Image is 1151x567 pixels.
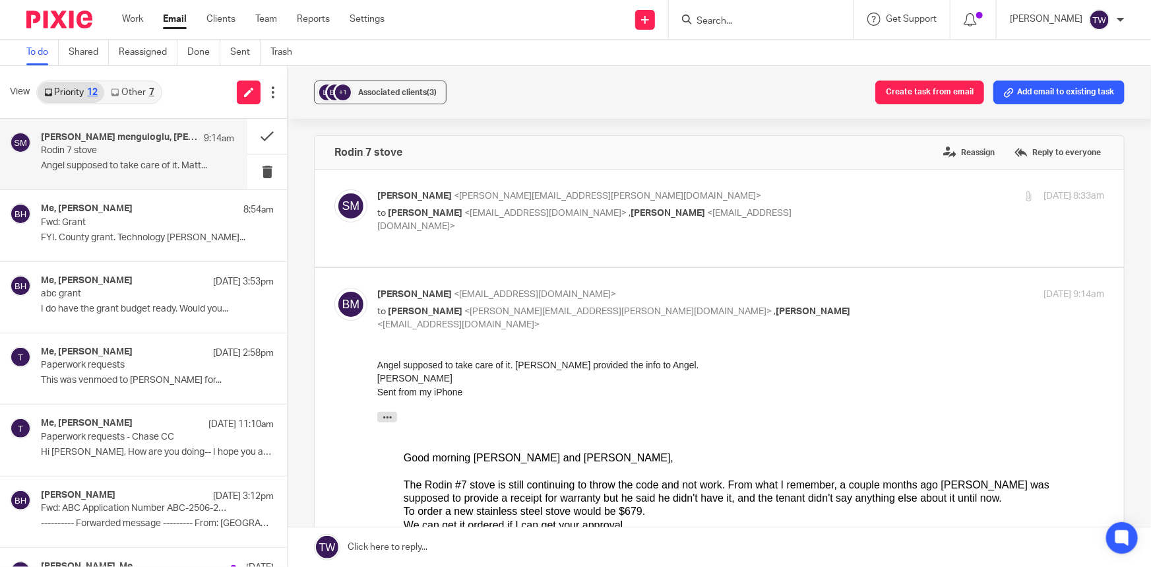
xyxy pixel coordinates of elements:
[255,13,277,26] a: Team
[388,209,462,218] span: [PERSON_NAME]
[631,209,705,218] span: [PERSON_NAME]
[183,276,304,292] u: [PERSON_NAME][EMAIL_ADDRESS][PERSON_NAME][DOMAIN_NAME]
[41,432,228,443] p: Paperwork requests - Chase CC
[940,143,998,162] label: Reassign
[41,275,133,286] h4: Me, [PERSON_NAME]
[427,88,437,96] span: (3)
[183,268,247,276] span: [PHONE_NUMBER]
[41,518,274,529] p: ---------- Forwarded message --------- From: [GEOGRAPHIC_DATA]...
[41,217,228,228] p: Fwd: Grant
[1043,288,1104,302] p: [DATE] 9:14am
[464,307,772,316] span: <[PERSON_NAME][EMAIL_ADDRESS][PERSON_NAME][DOMAIN_NAME]>
[388,307,462,316] span: [PERSON_NAME]
[41,160,234,172] p: Angel supposed to take care of it. Matt...
[41,418,133,429] h4: Me, [PERSON_NAME]
[993,81,1125,104] button: Add email to existing task
[183,302,253,310] span: [STREET_ADDRESS]
[26,187,700,200] div: Thank you,
[334,146,402,159] h4: Rodin 7 stove
[26,40,59,65] a: To do
[314,81,447,104] button: +1 Associated clients(3)
[149,244,254,258] b: Property Manager
[41,304,274,315] p: I do have the grant budget ready. Would you...
[104,82,160,103] a: Other7
[41,347,133,358] h4: Me, [PERSON_NAME]
[297,13,330,26] a: Reports
[208,418,274,431] p: [DATE] 11:10am
[334,189,367,222] img: svg%3E
[1011,143,1104,162] label: Reply to everyone
[38,82,104,103] a: Priority12
[41,145,196,156] p: Rodin 7 stove
[10,490,31,511] img: svg%3E
[87,88,98,97] div: 12
[41,288,228,300] p: abc grant
[10,85,30,99] span: View
[377,307,386,316] span: to
[213,490,274,503] p: [DATE] 3:12pm
[183,293,239,301] a: [DOMAIN_NAME]
[774,307,776,316] span: ,
[204,132,234,145] p: 9:14am
[41,490,115,501] h4: [PERSON_NAME]
[41,375,274,386] p: This was venmoed to [PERSON_NAME] for...
[41,360,228,371] p: Paperwork requests
[10,347,31,368] img: svg%3E
[464,209,627,218] span: <[EMAIL_ADDRESS][DOMAIN_NAME]>
[10,203,31,224] img: svg%3E
[149,268,163,276] b: FAX
[875,81,984,104] button: Create task from email
[776,307,850,316] span: [PERSON_NAME]
[183,259,247,267] span: [PHONE_NUMBER]
[26,147,700,160] div: To order a new stainless steel stove would be $679.
[41,203,133,215] h4: Me, [PERSON_NAME]
[1010,13,1082,26] p: [PERSON_NAME]
[377,290,452,299] span: [PERSON_NAME]
[41,503,228,514] p: Fwd: ABC Application Number ABC-2506-25981
[26,93,700,106] div: Good morning [PERSON_NAME] and [PERSON_NAME],
[1043,189,1104,203] p: [DATE] 8:33am
[454,191,761,201] span: <[PERSON_NAME][EMAIL_ADDRESS][PERSON_NAME][DOMAIN_NAME]>
[358,88,437,96] span: Associated clients
[454,290,616,299] span: <[EMAIL_ADDRESS][DOMAIN_NAME]>
[69,40,109,65] a: Shared
[377,320,540,329] span: <[EMAIL_ADDRESS][DOMAIN_NAME]>
[206,13,235,26] a: Clients
[163,13,187,26] a: Email
[270,40,302,65] a: Trash
[335,84,351,100] div: +1
[350,13,385,26] a: Settings
[213,347,274,360] p: [DATE] 2:58pm
[26,120,700,147] div: The Rodin #7 stove is still continuing to throw the code and not work. From what I remember, a co...
[629,209,631,218] span: ,
[10,132,31,153] img: svg%3E
[187,40,220,65] a: Done
[1089,9,1110,30] img: svg%3E
[41,232,274,244] p: FYI. County grant. Technology [PERSON_NAME]...
[695,16,814,28] input: Search
[149,293,183,301] b: ​​ADDRESS​
[26,11,92,28] img: Pixie
[10,418,31,439] img: svg%3E
[26,200,700,213] div: [PERSON_NAME]
[149,276,171,284] b: ​​EMAIL​
[41,447,274,458] p: Hi [PERSON_NAME], How are you doing-- I hope you are...
[119,40,177,65] a: Reassigned
[213,275,274,288] p: [DATE] 3:53pm
[325,83,345,102] img: svg%3E
[41,132,197,143] h4: [PERSON_NAME] menguloglu, [PERSON_NAME]
[377,191,452,201] span: [PERSON_NAME]
[27,256,141,269] div: <image.png>
[377,209,386,218] span: to
[149,88,154,97] div: 7
[149,228,267,244] b: [PERSON_NAME]
[243,203,274,217] p: 8:54am
[10,275,31,296] img: svg%3E
[149,284,166,292] b: ​​WEB​
[149,259,174,267] b: ​​PHONE​
[886,15,937,24] span: Get Support
[122,13,143,26] a: Work
[334,288,367,321] img: svg%3E
[26,160,700,174] div: We can get it ordered if I can get your approval.
[230,40,261,65] a: Sent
